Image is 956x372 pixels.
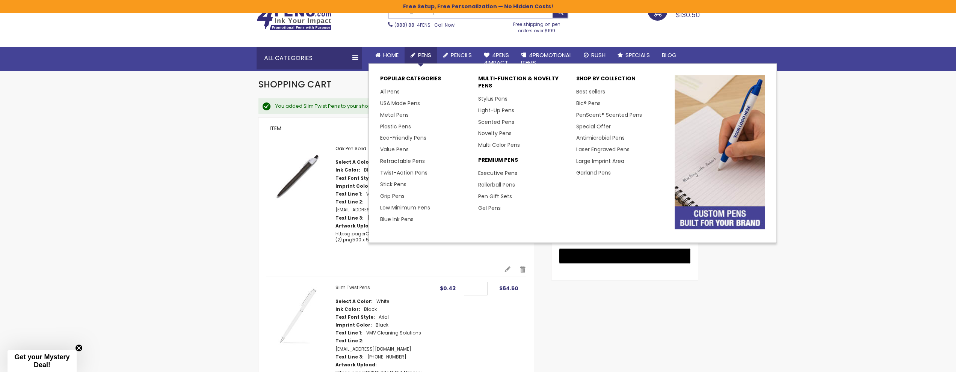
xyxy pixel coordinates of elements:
a: Antimicrobial Pens [576,134,625,142]
a: PenScent® Scented Pens [576,111,642,119]
a: USA Made Pens [380,99,420,107]
dd: [EMAIL_ADDRESS][DOMAIN_NAME] [335,207,411,213]
a: Laser Engraved Pens [576,146,630,153]
a: Scented Pens [478,118,514,126]
dd: [PHONE_NUMBER] [367,215,406,221]
dt: Artwork Upload [335,362,377,368]
dt: Ink Color [335,306,360,312]
dd: VMV Cleaning Solutions [366,191,421,197]
span: Home [383,51,399,59]
span: 4PROMOTIONAL ITEMS [521,51,572,66]
img: Slim Twist-White [266,285,328,346]
a: Pencils [437,47,478,63]
dt: Select A Color [335,159,373,165]
p: Multi-Function & Novelty Pens [478,75,569,93]
a: All Pens [380,88,400,95]
a: Multi Color Pens [478,141,520,149]
a: Grip Pens [380,192,405,200]
dd: VMV Cleaning Solutions [366,330,421,336]
a: (888) 88-4PENS [394,22,430,28]
dt: Ink Color [335,167,360,173]
dd: Black [376,322,388,328]
dd: Black [364,167,377,173]
a: Large Imprint Area [576,157,624,165]
dd: 500 x 500 px. [335,231,433,243]
p: Premium Pens [478,157,569,167]
div: You added Slim Twist Pens to your shopping cart. [275,103,690,110]
span: - Call Now! [394,22,456,28]
dd: [EMAIL_ADDRESS][DOMAIN_NAME] [335,346,411,352]
img: Oak Pen Solid-Black [266,146,328,208]
a: Oak Pen Solid-Black [266,146,335,258]
dd: Arial [379,314,389,320]
a: Metal Pens [380,111,409,119]
a: Specials [612,47,656,63]
dt: Text Font Style [335,175,375,181]
a: Retractable Pens [380,157,425,165]
dd: [PHONE_NUMBER] [367,354,406,360]
span: $0.43 [440,285,456,292]
span: Shopping Cart [258,78,332,90]
a: Garland Pens [576,169,611,176]
a: Blog [656,47,683,63]
div: Get your Mystery Deal!Close teaser [8,350,77,372]
div: All Categories [257,47,362,69]
a: Executive Pens [478,169,517,177]
a: Light-Up Pens [478,107,514,114]
a: Rush [578,47,612,63]
a: 4PROMOTIONALITEMS [515,47,578,71]
a: Value Pens [380,146,409,153]
dd: Black [364,306,377,312]
button: Buy with GPay [559,249,690,264]
dt: Imprint Color [335,322,372,328]
a: Blue Ink Pens [380,215,414,223]
dt: Text Line 2 [335,338,364,344]
span: Pencils [451,51,472,59]
dt: Imprint Color [335,183,372,189]
a: Stick Pens [380,181,406,188]
img: 4Pens Custom Pens and Promotional Products [257,6,332,30]
span: Item [270,125,281,132]
p: Shop By Collection [576,75,667,86]
span: $64.50 [499,285,518,292]
span: Get your Mystery Deal! [14,353,69,369]
dt: Artwork Upload [335,223,377,229]
a: Gel Pens [478,204,501,212]
dt: Text Font Style [335,314,375,320]
a: Home [369,47,405,63]
span: 4Pens 4impact [484,51,509,66]
dd: White [376,298,389,304]
dt: Text Line 1 [335,191,362,197]
dt: Text Line 3 [335,215,364,221]
span: Specials [625,51,650,59]
a: Rollerball Pens [478,181,515,188]
dt: Text Line 3 [335,354,364,360]
a: Special Offer [576,123,611,130]
a: Pen Gift Sets [478,193,512,200]
span: $130.50 [676,10,700,20]
span: Blog [662,51,677,59]
a: Best sellers [576,88,605,95]
p: Popular Categories [380,75,471,86]
a: Slim Twist Pens [335,284,370,291]
a: Novelty Pens [478,130,512,137]
dt: Select A Color [335,298,373,304]
dt: Text Line 1 [335,330,362,336]
button: Close teaser [75,344,83,352]
dt: Text Line 2 [335,199,364,205]
a: Pens [405,47,437,63]
a: Bic® Pens [576,99,601,107]
a: Low Minimum Pens [380,204,430,211]
a: httpsg.pagerCY2CxAYqGjCvEAIreview (2).png [335,230,421,243]
span: Pens [418,51,431,59]
iframe: Google Customer Reviews [894,352,956,372]
a: 4Pens4impact [478,47,515,71]
a: Twist-Action Pens [380,169,427,176]
img: custom-pens [675,75,765,229]
span: Rush [591,51,606,59]
a: Stylus Pens [478,95,507,102]
a: Oak Pen Solid [335,145,366,152]
a: Plastic Pens [380,123,411,130]
a: Eco-Friendly Pens [380,134,426,142]
div: Free shipping on pen orders over $199 [505,18,568,33]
